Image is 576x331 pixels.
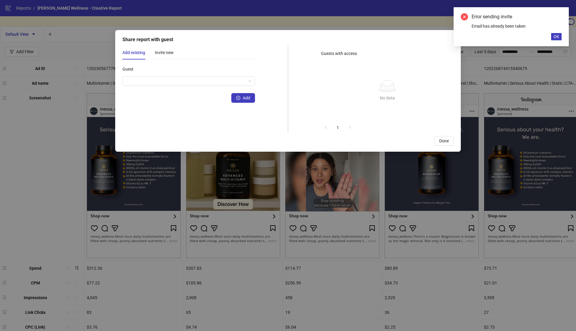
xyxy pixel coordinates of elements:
input: Guest [126,77,246,86]
span: close-circle [461,13,468,20]
span: left [324,126,328,129]
button: Done [434,136,454,146]
li: Previous Page [321,123,331,132]
button: left [321,123,331,132]
span: Done [439,138,449,143]
span: Add [243,96,250,100]
div: Share report with guest [122,36,454,43]
div: Invite new [155,49,174,56]
label: Guest [122,64,137,74]
span: Guests with access [321,51,357,56]
span: plus-circle [236,96,240,100]
div: Add existing [122,49,145,56]
div: Error sending invite [472,13,562,20]
span: OK [553,34,559,39]
li: Next Page [345,123,355,132]
a: Close [555,13,562,20]
button: Add [231,93,255,103]
div: No data [328,95,446,101]
a: 1 [333,123,342,132]
button: right [345,123,355,132]
div: Email has already been taken [472,23,562,29]
li: 1 [333,123,343,132]
span: right [348,126,352,129]
button: OK [551,33,562,40]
